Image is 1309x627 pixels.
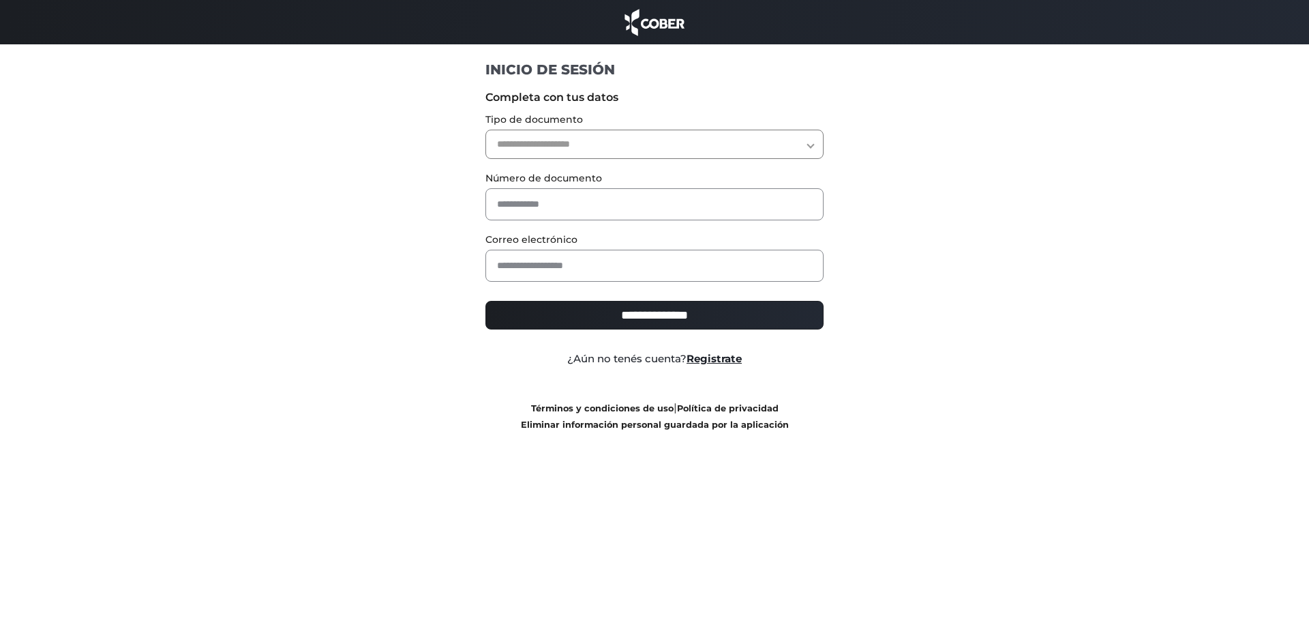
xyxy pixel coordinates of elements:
h1: INICIO DE SESIÓN [485,61,824,78]
a: Registrate [687,352,742,365]
label: Correo electrónico [485,233,824,247]
a: Política de privacidad [677,403,779,413]
label: Completa con tus datos [485,89,824,106]
a: Eliminar información personal guardada por la aplicación [521,420,789,430]
label: Número de documento [485,171,824,186]
div: | [475,400,834,433]
label: Tipo de documento [485,113,824,127]
a: Términos y condiciones de uso [531,403,674,413]
div: ¿Aún no tenés cuenta? [475,351,834,367]
img: cober_marca.png [621,7,688,38]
